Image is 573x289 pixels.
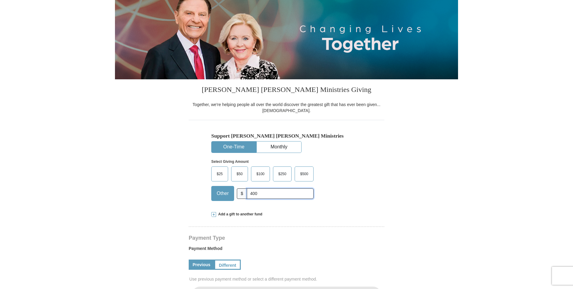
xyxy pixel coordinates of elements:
span: Add a gift to another fund [216,212,262,217]
button: Monthly [257,141,301,153]
h3: [PERSON_NAME] [PERSON_NAME] Ministries Giving [189,79,384,102]
span: $50 [234,169,246,178]
div: Together, we're helping people all over the world discover the greatest gift that has ever been g... [189,102,384,114]
span: $100 [253,169,268,178]
h4: Payment Type [189,236,384,240]
input: Other Amount [247,188,314,199]
span: $25 [214,169,226,178]
a: Different [214,260,241,270]
span: $ [237,188,247,199]
a: Previous [189,260,214,270]
strong: Select Giving Amount [211,160,249,164]
label: Payment Method [189,245,384,254]
button: One-Time [212,141,256,153]
h5: Support [PERSON_NAME] [PERSON_NAME] Ministries [211,133,362,139]
span: $500 [297,169,311,178]
span: Other [214,189,232,198]
span: $250 [275,169,290,178]
span: Use previous payment method or select a different payment method. [189,276,385,282]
